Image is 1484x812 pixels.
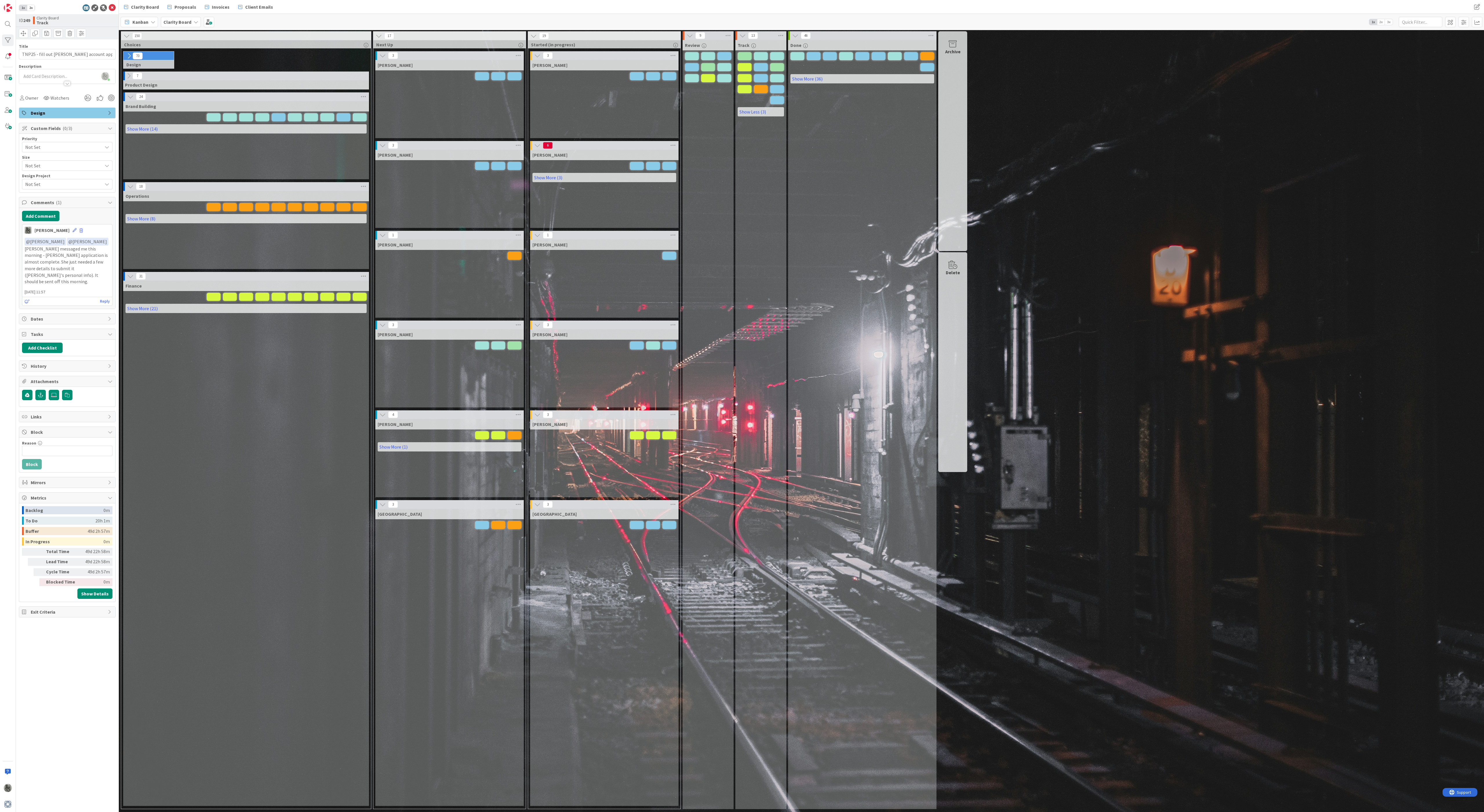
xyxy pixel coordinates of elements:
[543,52,553,59] span: 3
[543,501,553,508] span: 3
[100,298,110,305] a: Reply
[31,331,105,338] span: Tasks
[95,517,110,525] div: 20h 1m
[19,64,41,69] span: Description
[1385,19,1393,25] span: 3x
[532,511,577,517] span: Devon
[126,214,367,223] a: Show More (8)
[19,17,30,24] span: ID
[532,421,568,427] span: Philip
[26,239,65,244] span: [PERSON_NAME]
[19,49,116,59] input: type card name here...
[22,440,36,446] label: Reason
[25,94,38,101] span: Owner
[22,343,63,353] button: Add Checklist
[376,42,519,47] span: Next Up
[532,62,568,68] span: Gina
[80,568,110,576] div: 49d 2h 57m
[136,273,146,280] span: 31
[37,20,59,25] b: Track
[126,193,149,199] span: Operations
[125,82,157,88] span: Product Design
[103,506,110,514] div: 0m
[738,42,750,48] span: Track
[126,283,142,289] span: Finance
[101,72,109,80] img: z2ljhaFx2XcmKtHH0XDNUfyWuC31CjDO.png
[245,3,273,10] span: Client Emails
[378,421,413,427] span: Philip
[532,152,568,158] span: Lisa T.
[103,537,110,546] div: 0m
[174,3,196,10] span: Proposals
[23,17,30,23] b: 249
[46,558,78,566] div: Lead Time
[388,232,398,239] span: 1
[790,42,801,48] span: Done
[532,173,676,182] a: Show More (3)
[532,242,568,248] span: Lisa K.
[46,568,78,576] div: Cycle Time
[531,42,673,47] span: Started (in progress)
[378,242,413,248] span: Lisa K.
[543,411,553,418] span: 3
[384,32,394,39] span: 17
[25,143,99,151] span: Not Set
[26,537,103,546] div: In Progress
[388,501,398,508] span: 3
[748,32,758,39] span: 13
[132,72,142,79] span: 7
[37,16,59,20] span: Clarity Board
[790,74,934,83] a: Show More (36)
[126,124,367,133] a: Show More (14)
[801,32,811,39] span: 46
[31,109,105,116] span: Design
[77,588,112,599] button: Show Details
[378,332,413,337] span: Hannah
[80,548,110,556] div: 49d 22h 58m
[46,548,78,556] div: Total Time
[4,800,12,808] img: avatar
[126,304,367,313] a: Show More (21)
[25,162,99,170] span: Not Set
[63,125,72,131] span: ( 0/3 )
[132,19,148,25] span: Kanban
[19,5,27,11] span: 1x
[31,413,105,420] span: Links
[4,4,12,12] img: Visit kanbanzone.com
[235,2,277,12] a: Client Emails
[50,94,69,101] span: Watchers
[695,32,705,39] span: 9
[19,44,28,49] label: Title
[539,32,549,39] span: 19
[88,527,110,535] div: 49d 2h 57m
[738,107,784,116] a: Show Less (3)
[136,183,146,190] span: 18
[26,506,103,514] div: Backlog
[25,227,32,234] img: PA
[945,48,961,55] div: Archive
[378,511,422,517] span: Devon
[4,784,12,792] img: PA
[532,332,568,337] span: Hannah
[68,239,107,244] span: [PERSON_NAME]
[46,578,78,586] div: Blocked Time
[31,429,105,436] span: Block
[31,315,105,322] span: Dates
[543,142,553,149] span: 6
[126,62,167,67] span: Design
[131,3,159,10] span: Clarity Board
[388,142,398,149] span: 3
[31,608,105,615] span: Exit Criteria
[388,52,398,59] span: 3
[212,3,230,10] span: Invoices
[14,1,28,8] span: Support
[26,239,30,244] span: @
[1399,17,1442,27] input: Quick Filter...
[31,125,105,132] span: Custom Fields
[543,232,553,239] span: 1
[26,517,95,525] div: To Do
[1377,19,1385,25] span: 2x
[22,211,59,221] button: Add Comment
[68,239,72,244] span: @
[388,411,398,418] span: 4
